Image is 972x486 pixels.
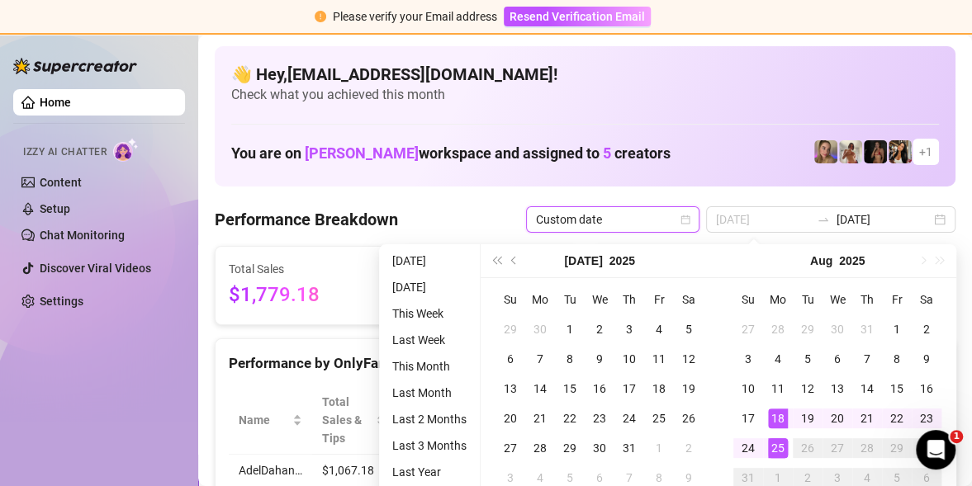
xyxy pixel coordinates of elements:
td: 2025-08-05 [793,344,823,374]
td: 2025-08-19 [793,403,823,433]
td: 2025-08-10 [733,374,763,403]
div: 21 [530,408,550,428]
span: Total Sales & Tips [322,393,372,447]
div: 4 [768,349,788,369]
div: 20 [827,408,847,428]
td: 2025-07-29 [793,314,823,344]
td: 2025-08-02 [912,314,941,344]
td: 2025-08-12 [793,374,823,403]
h1: You are on workspace and assigned to creators [231,144,671,163]
li: Last Week [386,330,473,350]
td: 2025-07-04 [644,314,674,344]
th: We [823,285,852,314]
div: 25 [768,438,788,458]
td: 2025-07-24 [614,403,644,433]
iframe: Intercom live chat [916,430,955,469]
div: 16 [917,379,936,399]
span: + 1 [919,143,932,161]
li: Last Year [386,462,473,482]
div: 15 [560,379,580,399]
th: Su [733,285,763,314]
td: 2025-07-18 [644,374,674,403]
td: 2025-07-16 [585,374,614,403]
div: 22 [560,408,580,428]
div: 8 [887,349,907,369]
img: logo-BBDzfeDw.svg [13,58,137,74]
div: 10 [738,379,758,399]
div: 11 [649,349,669,369]
div: Performance by OnlyFans Creator [229,352,690,375]
input: End date [837,210,931,229]
button: Last year (Control + left) [487,244,505,277]
td: 2025-07-05 [674,314,704,344]
td: 2025-07-30 [823,314,852,344]
td: 2025-07-08 [555,344,585,374]
div: 29 [798,319,818,339]
div: 19 [679,379,699,399]
td: 2025-07-10 [614,344,644,374]
td: 2025-08-01 [644,433,674,463]
a: Content [40,176,82,189]
td: 2025-07-03 [614,314,644,344]
div: 30 [590,438,609,458]
div: 14 [530,379,550,399]
td: 2025-07-27 [495,433,525,463]
img: Cherry [814,140,837,163]
th: Tu [793,285,823,314]
img: AdelDahan [889,140,912,163]
td: 2025-08-07 [852,344,882,374]
span: $1,779.18 [229,280,376,311]
div: 2 [917,319,936,339]
div: 15 [887,379,907,399]
div: 18 [649,379,669,399]
div: 1 [887,319,907,339]
li: [DATE] [386,277,473,297]
td: 2025-07-25 [644,403,674,433]
h4: 👋 Hey, [EMAIL_ADDRESS][DOMAIN_NAME] ! [231,63,939,86]
span: Name [239,411,289,429]
td: 2025-08-26 [793,433,823,463]
span: Izzy AI Chatter [23,144,107,160]
th: Mo [763,285,793,314]
div: 3 [619,319,639,339]
div: 5 [798,349,818,369]
td: 2025-08-25 [763,433,793,463]
div: 8 [560,349,580,369]
div: 29 [560,438,580,458]
td: 2025-08-09 [912,344,941,374]
td: 2025-07-19 [674,374,704,403]
td: 2025-07-26 [674,403,704,433]
div: 26 [679,408,699,428]
div: 17 [738,408,758,428]
td: 2025-07-02 [585,314,614,344]
div: 20 [500,408,520,428]
div: 9 [917,349,936,369]
div: 24 [619,408,639,428]
div: 7 [530,349,550,369]
td: 2025-07-22 [555,403,585,433]
div: 6 [500,349,520,369]
div: 27 [738,319,758,339]
td: 2025-08-08 [882,344,912,374]
td: 2025-08-28 [852,433,882,463]
td: 2025-07-12 [674,344,704,374]
th: Sa [674,285,704,314]
td: 2025-08-30 [912,433,941,463]
div: 22 [887,408,907,428]
th: We [585,285,614,314]
div: 1 [649,438,669,458]
th: Su [495,285,525,314]
div: 21 [857,408,877,428]
div: 1 [560,319,580,339]
div: 26 [798,438,818,458]
th: Fr [882,285,912,314]
td: 2025-07-28 [525,433,555,463]
td: 2025-07-29 [555,433,585,463]
div: 9 [590,349,609,369]
div: 4 [649,319,669,339]
td: 2025-07-06 [495,344,525,374]
td: 2025-08-20 [823,403,852,433]
span: calendar [680,215,690,224]
span: Check what you achieved this month [231,86,939,104]
div: 3 [738,349,758,369]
